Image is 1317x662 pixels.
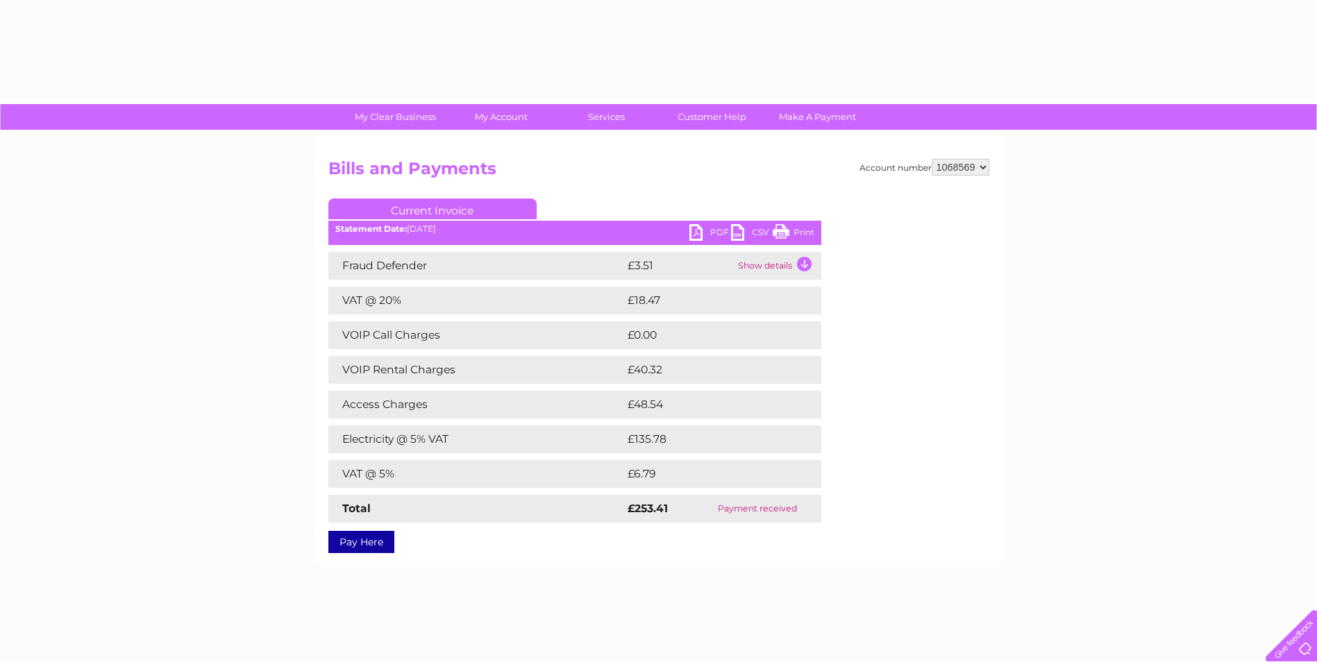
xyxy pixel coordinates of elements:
[328,460,624,488] td: VAT @ 5%
[328,356,624,384] td: VOIP Rental Charges
[328,425,624,453] td: Electricity @ 5% VAT
[859,159,989,176] div: Account number
[328,531,394,553] a: Pay Here
[342,502,371,515] strong: Total
[689,224,731,244] a: PDF
[335,223,407,234] b: Statement Date:
[338,104,453,130] a: My Clear Business
[624,391,794,418] td: £48.54
[328,224,821,234] div: [DATE]
[624,356,793,384] td: £40.32
[624,425,796,453] td: £135.78
[773,224,814,244] a: Print
[624,460,789,488] td: £6.79
[444,104,558,130] a: My Account
[328,159,989,185] h2: Bills and Payments
[735,252,821,280] td: Show details
[549,104,664,130] a: Services
[328,321,624,349] td: VOIP Call Charges
[655,104,769,130] a: Customer Help
[328,198,537,219] a: Current Invoice
[694,495,821,523] td: Payment received
[624,287,792,314] td: £18.47
[624,252,735,280] td: £3.51
[328,287,624,314] td: VAT @ 20%
[760,104,875,130] a: Make A Payment
[731,224,773,244] a: CSV
[328,391,624,418] td: Access Charges
[328,252,624,280] td: Fraud Defender
[628,502,668,515] strong: £253.41
[624,321,789,349] td: £0.00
